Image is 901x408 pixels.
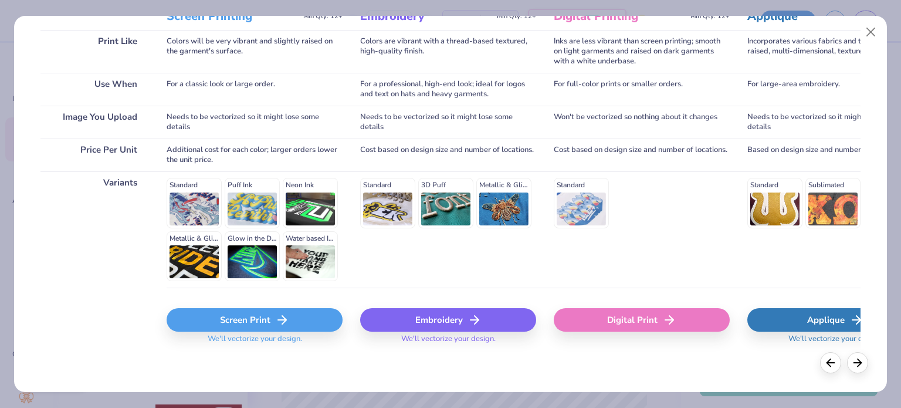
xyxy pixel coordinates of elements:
[497,12,536,21] span: Min Qty: 12+
[203,334,307,351] span: We'll vectorize your design.
[554,30,730,73] div: Inks are less vibrant than screen printing; smooth on light garments and raised on dark garments ...
[40,73,149,106] div: Use When
[360,139,536,171] div: Cost based on design size and number of locations.
[167,30,343,73] div: Colors will be very vibrant and slightly raised on the garment's surface.
[747,9,879,24] h3: Applique
[40,139,149,171] div: Price Per Unit
[167,308,343,332] div: Screen Print
[397,334,500,351] span: We'll vectorize your design.
[360,73,536,106] div: For a professional, high-end look; ideal for logos and text on hats and heavy garments.
[40,106,149,139] div: Image You Upload
[360,106,536,139] div: Needs to be vectorized so it might lose some details
[360,308,536,332] div: Embroidery
[554,308,730,332] div: Digital Print
[360,30,536,73] div: Colors are vibrant with a thread-based textured, high-quality finish.
[554,73,730,106] div: For full-color prints or smaller orders.
[303,12,343,21] span: Min Qty: 12+
[554,9,686,24] h3: Digital Printing
[167,9,299,24] h3: Screen Printing
[554,106,730,139] div: Won't be vectorized so nothing about it changes
[554,139,730,171] div: Cost based on design size and number of locations.
[690,12,730,21] span: Min Qty: 12+
[167,139,343,171] div: Additional cost for each color; larger orders lower the unit price.
[40,30,149,73] div: Print Like
[360,9,492,24] h3: Embroidery
[40,171,149,288] div: Variants
[167,106,343,139] div: Needs to be vectorized so it might lose some details
[784,334,888,351] span: We'll vectorize your design.
[167,73,343,106] div: For a classic look or large order.
[860,21,882,43] button: Close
